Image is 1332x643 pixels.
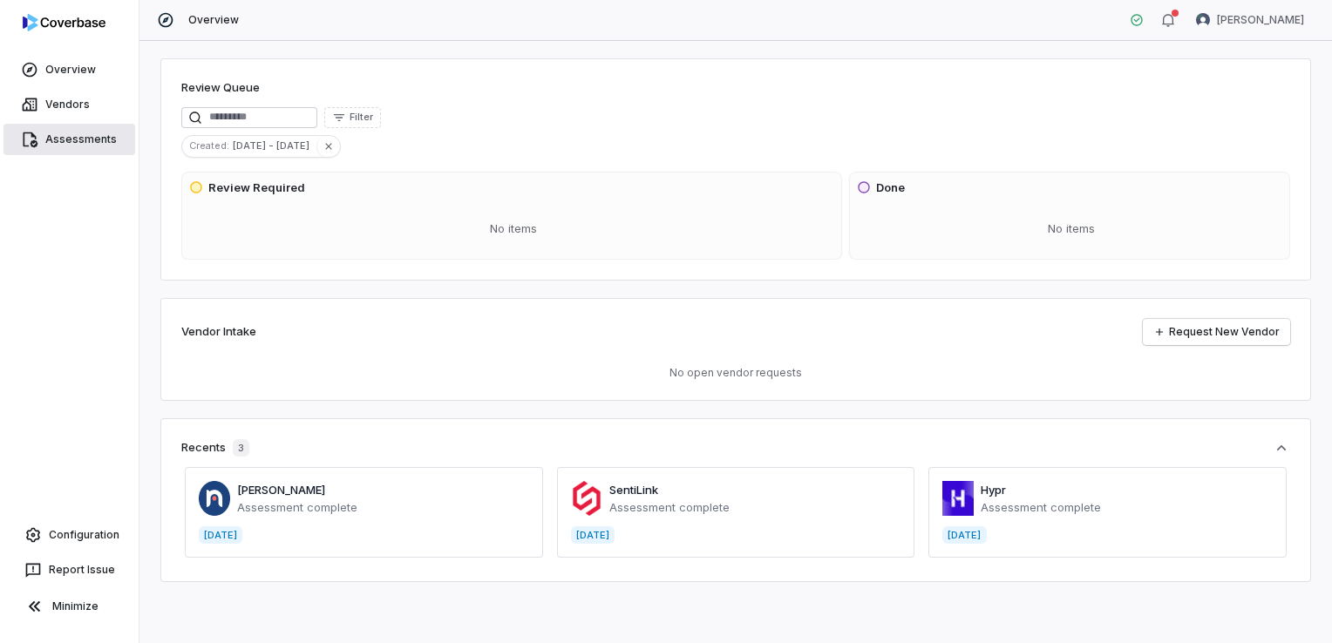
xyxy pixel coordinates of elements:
[857,206,1286,252] div: No items
[181,366,1290,380] p: No open vendor requests
[324,107,381,128] button: Filter
[233,138,316,153] span: [DATE] - [DATE]
[1143,319,1290,345] a: Request New Vendor
[181,323,256,341] h2: Vendor Intake
[1186,7,1315,33] button: Isaac Mousel avatar[PERSON_NAME]
[609,483,658,497] a: SentiLink
[208,179,305,197] h3: Review Required
[181,439,249,457] div: Recents
[182,138,233,153] span: Created :
[181,79,260,97] h1: Review Queue
[876,179,905,197] h3: Done
[1196,13,1210,27] img: Isaac Mousel avatar
[7,589,132,624] button: Minimize
[3,124,135,155] a: Assessments
[7,554,132,585] button: Report Issue
[7,519,132,551] a: Configuration
[181,439,1290,457] button: Recents3
[23,14,105,31] img: logo-D7KZi-bG.svg
[3,89,135,120] a: Vendors
[237,483,325,497] a: [PERSON_NAME]
[233,439,249,457] span: 3
[981,483,1006,497] a: Hypr
[350,111,373,124] span: Filter
[3,54,135,85] a: Overview
[1217,13,1304,27] span: [PERSON_NAME]
[189,206,838,252] div: No items
[188,13,239,27] span: Overview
